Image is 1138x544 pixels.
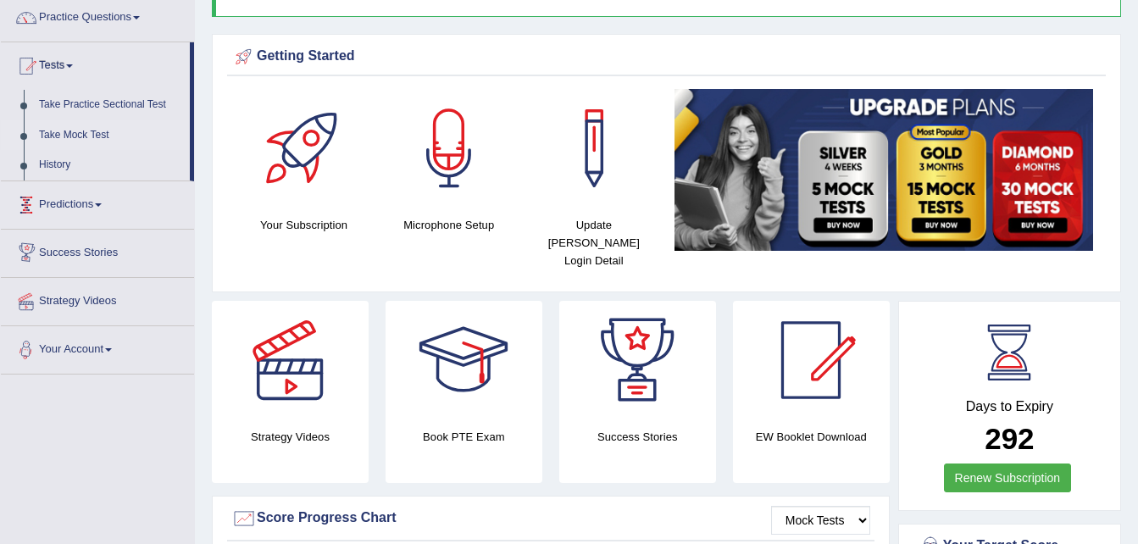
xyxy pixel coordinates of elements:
h4: Update [PERSON_NAME] Login Detail [530,216,658,269]
a: Tests [1,42,190,85]
div: Score Progress Chart [231,506,870,531]
h4: Days to Expiry [918,399,1102,414]
h4: Your Subscription [240,216,368,234]
h4: Microphone Setup [385,216,513,234]
a: History [31,150,190,180]
a: Your Account [1,326,194,369]
a: Predictions [1,181,194,224]
a: Renew Subscription [944,464,1072,492]
h4: Success Stories [559,428,716,446]
a: Take Practice Sectional Test [31,90,190,120]
img: small5.jpg [674,89,1093,251]
h4: EW Booklet Download [733,428,890,446]
h4: Strategy Videos [212,428,369,446]
b: 292 [985,422,1034,455]
div: Getting Started [231,44,1102,69]
h4: Book PTE Exam [386,428,542,446]
a: Take Mock Test [31,120,190,151]
a: Success Stories [1,230,194,272]
a: Strategy Videos [1,278,194,320]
